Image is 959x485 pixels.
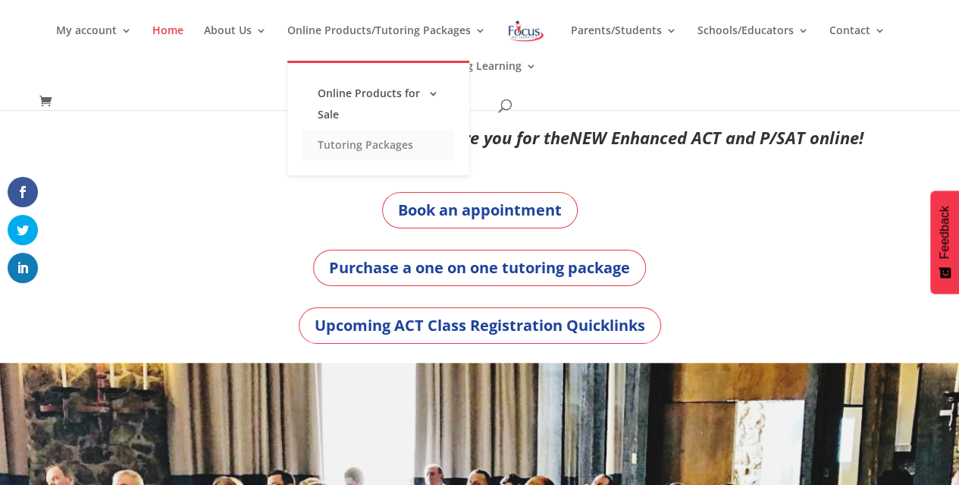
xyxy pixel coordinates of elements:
a: Purchase a one on one tutoring package [313,250,646,286]
a: Online Products/Tutoring Packages [287,25,486,61]
a: Home [152,25,183,61]
a: Schools/Educators [697,25,808,61]
a: My account [56,25,132,61]
em: NEW Enhanced ACT and P/SAT online! [569,126,863,149]
a: Upcoming ACT Class Registration Quicklinks [299,307,661,344]
a: Tutoring Packages [302,130,454,160]
a: Online Products for Sale [302,78,454,130]
span: Feedback [938,206,951,259]
a: Contact [829,25,885,61]
a: Parents/Students [570,25,676,61]
a: Book an appointment [382,192,578,228]
img: Focus on Learning [506,17,546,45]
button: Feedback - Show survey [930,191,959,294]
a: About Us [204,25,267,61]
a: Unlocking Learning [422,61,537,96]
